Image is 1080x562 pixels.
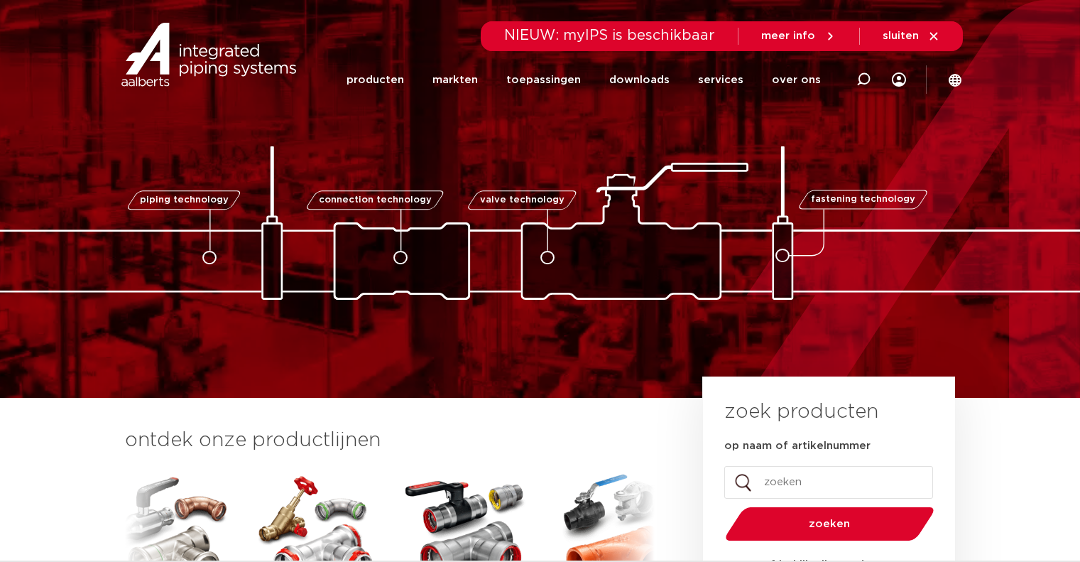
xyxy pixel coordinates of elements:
[347,51,821,109] nav: Menu
[719,506,939,542] button: zoeken
[883,30,940,43] a: sluiten
[609,51,670,109] a: downloads
[504,28,715,43] span: NIEUW: myIPS is beschikbaar
[125,426,655,455] h3: ontdek onze productlijnen
[140,195,229,205] span: piping technology
[811,195,915,205] span: fastening technology
[762,519,898,529] span: zoeken
[347,51,404,109] a: producten
[883,31,919,41] span: sluiten
[724,439,871,453] label: op naam of artikelnummer
[698,51,743,109] a: services
[432,51,478,109] a: markten
[724,398,878,426] h3: zoek producten
[724,466,933,499] input: zoeken
[892,51,906,109] div: my IPS
[318,195,431,205] span: connection technology
[480,195,564,205] span: valve technology
[761,30,836,43] a: meer info
[772,51,821,109] a: over ons
[506,51,581,109] a: toepassingen
[761,31,815,41] span: meer info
